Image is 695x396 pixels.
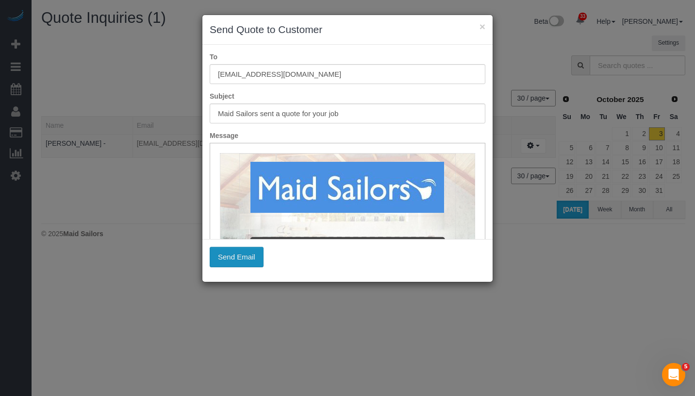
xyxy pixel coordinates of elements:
iframe: Intercom live chat [662,363,685,386]
input: Subject [210,103,485,123]
label: To [202,52,493,62]
span: 5 [682,363,690,371]
h3: Send Quote to Customer [210,22,485,37]
label: Message [202,131,493,140]
button: × [480,21,485,32]
label: Subject [202,91,493,101]
iframe: Rich Text Editor, editor1 [210,143,485,295]
button: Send Email [210,247,264,267]
input: To [210,64,485,84]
